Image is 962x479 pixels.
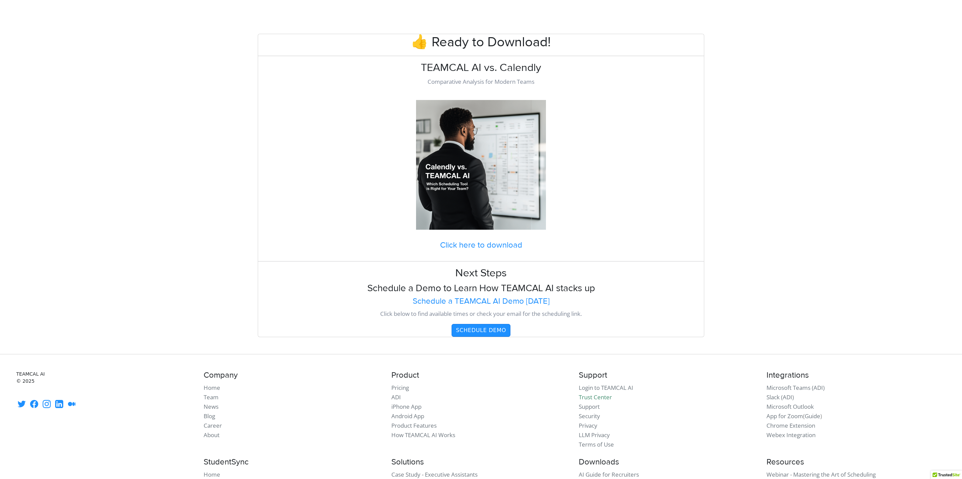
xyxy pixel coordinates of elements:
[766,403,814,410] a: Microsoft Outlook
[258,283,704,294] h3: Schedule a Demo to Learn How TEAMCAL AI stacks up
[452,327,510,333] a: Schedule Demo
[579,422,597,429] a: Privacy
[391,384,409,392] a: Pricing
[258,77,704,86] p: Comparative Analysis for Modern Teams
[452,324,510,337] button: Schedule Demo
[204,431,220,439] a: About
[204,422,222,429] a: Career
[204,384,220,392] a: Home
[204,403,219,410] a: News
[16,371,196,385] small: TEAMCAL AI © 2025
[258,297,704,306] a: Schedule a TEAMCAL AI Demo [DATE]
[579,403,600,410] a: Support
[258,309,704,319] p: Click below to find available times or check your email for the scheduling link.
[579,440,614,448] a: Terms of Use
[413,97,549,232] img: Download TEAMCAL AI vs. Calendly Comparison
[579,384,633,392] a: Login to TEAMCAL AI
[579,431,610,439] a: LLM Privacy
[805,412,820,420] a: Guide
[391,431,455,439] a: How TEAMCAL AI Works
[579,471,639,478] a: AI Guide for Recruiters
[579,371,758,380] h4: Support
[391,471,478,478] a: Case Study - Executive Assistants
[766,422,815,429] a: Chrome Extension
[204,471,220,478] a: Home
[766,411,946,421] li: ( )
[391,403,421,410] a: iPhone App
[204,371,383,380] h4: Company
[766,384,825,392] a: Microsoft Teams (ADI)
[258,34,704,50] h1: 👍 Ready to Download!
[766,412,803,420] a: App for Zoom
[391,412,424,420] a: Android App
[258,241,704,250] a: Click here to download
[579,393,612,401] a: Trust Center
[766,471,876,478] a: Webinar - Mastering the Art of Scheduling
[391,371,571,380] h4: Product
[391,457,571,467] h4: Solutions
[766,457,946,467] h4: Resources
[204,457,383,467] h4: StudentSync
[204,393,219,401] a: Team
[766,393,794,401] a: Slack (ADI)
[391,393,401,401] a: ADI
[391,422,437,429] a: Product Features
[579,457,758,467] h4: Downloads
[258,267,704,280] h2: Next Steps
[579,412,600,420] a: Security
[766,371,946,380] h4: Integrations
[766,431,816,439] a: Webex Integration
[258,61,704,74] h2: TEAMCAL AI vs. Calendly
[204,412,215,420] a: Blog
